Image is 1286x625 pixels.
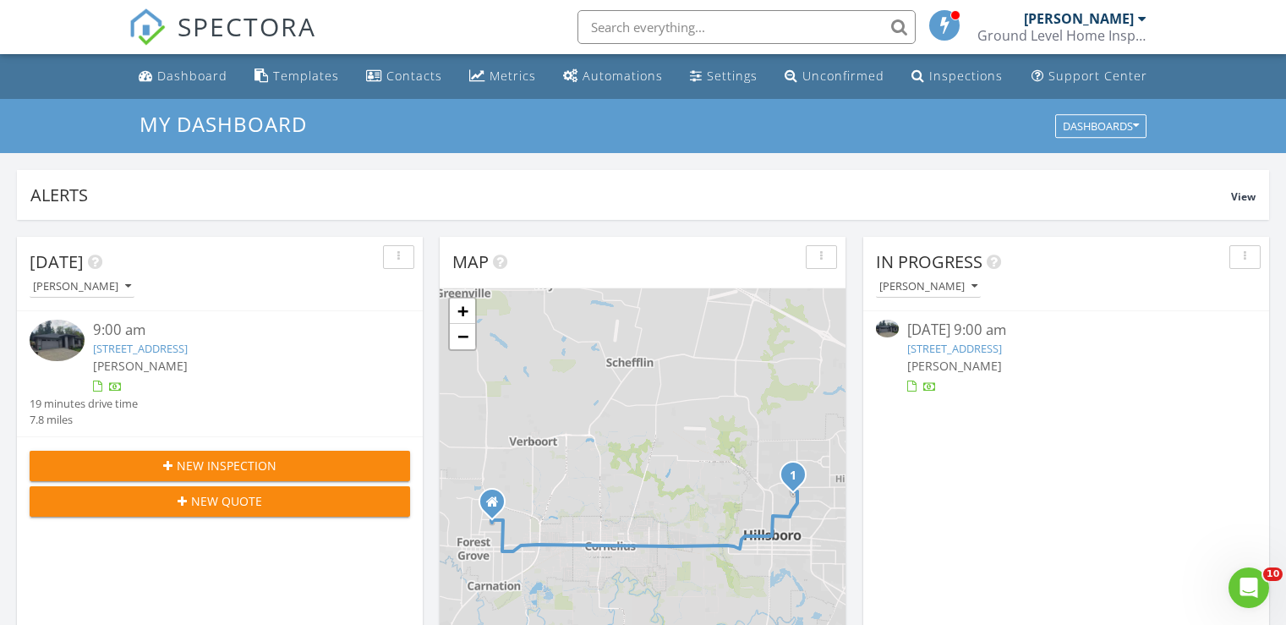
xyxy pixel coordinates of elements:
[907,320,1224,341] div: [DATE] 9:00 am
[191,492,262,510] span: New Quote
[30,396,138,412] div: 19 minutes drive time
[556,61,670,92] a: Automations (Basic)
[30,451,410,481] button: New Inspection
[30,320,410,428] a: 9:00 am [STREET_ADDRESS] [PERSON_NAME] 19 minutes drive time 7.8 miles
[907,341,1002,356] a: [STREET_ADDRESS]
[462,61,543,92] a: Metrics
[93,358,188,374] span: [PERSON_NAME]
[129,8,166,46] img: The Best Home Inspection Software - Spectora
[876,320,1256,395] a: [DATE] 9:00 am [STREET_ADDRESS] [PERSON_NAME]
[876,250,982,273] span: In Progress
[178,8,316,44] span: SPECTORA
[30,486,410,517] button: New Quote
[132,61,234,92] a: Dashboard
[452,250,489,273] span: Map
[30,250,84,273] span: [DATE]
[490,68,536,84] div: Metrics
[1063,120,1139,132] div: Dashboards
[905,61,1010,92] a: Inspections
[157,68,227,84] div: Dashboard
[1025,61,1154,92] a: Support Center
[492,502,502,512] div: 2439 25th Ave, Forest Grove OR 97116
[1263,567,1283,581] span: 10
[273,68,339,84] div: Templates
[879,281,977,293] div: [PERSON_NAME]
[450,324,475,349] a: Zoom out
[790,470,796,482] i: 1
[793,474,803,485] div: 622 NE Hood Ct, Hillsboro, OR 97124
[30,184,1231,206] div: Alerts
[707,68,758,84] div: Settings
[248,61,346,92] a: Templates
[1231,189,1256,204] span: View
[33,281,131,293] div: [PERSON_NAME]
[577,10,916,44] input: Search everything...
[907,358,1002,374] span: [PERSON_NAME]
[1024,10,1134,27] div: [PERSON_NAME]
[683,61,764,92] a: Settings
[177,457,276,474] span: New Inspection
[30,320,85,361] img: 8403959%2Fcover_photos%2FlfssC2IflPimvgvOzeyZ%2Fsmall.jpeg
[93,341,188,356] a: [STREET_ADDRESS]
[386,68,442,84] div: Contacts
[583,68,663,84] div: Automations
[977,27,1146,44] div: Ground Level Home Inspections LLC
[140,110,307,138] span: My Dashboard
[929,68,1003,84] div: Inspections
[876,320,899,337] img: 8403959%2Fcover_photos%2FlfssC2IflPimvgvOzeyZ%2Fsmall.jpeg
[30,412,138,428] div: 7.8 miles
[359,61,449,92] a: Contacts
[450,299,475,324] a: Zoom in
[876,276,981,299] button: [PERSON_NAME]
[802,68,884,84] div: Unconfirmed
[778,61,891,92] a: Unconfirmed
[1229,567,1269,608] iframe: Intercom live chat
[129,23,316,58] a: SPECTORA
[93,320,379,341] div: 9:00 am
[1048,68,1147,84] div: Support Center
[1055,114,1146,138] button: Dashboards
[30,276,134,299] button: [PERSON_NAME]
